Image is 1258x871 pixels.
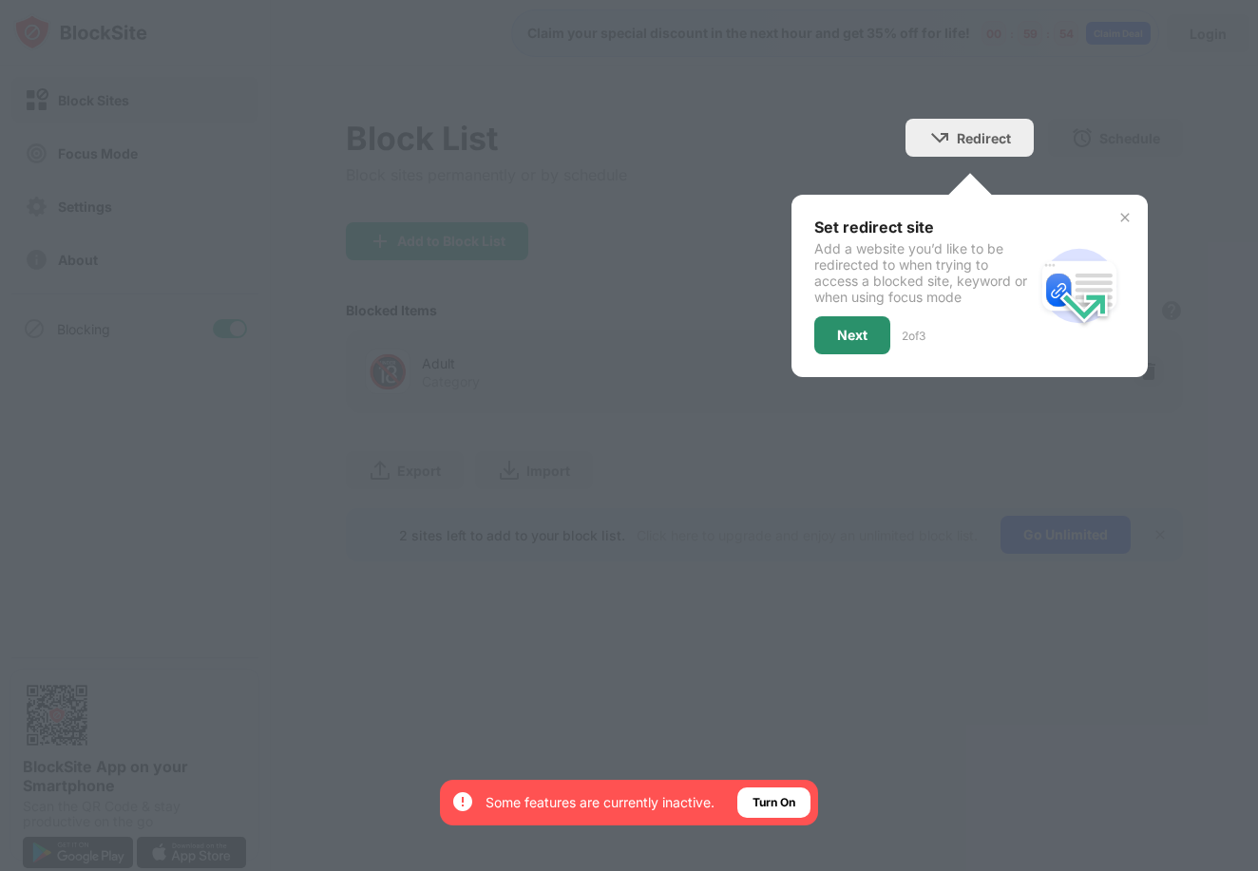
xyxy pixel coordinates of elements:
div: Some features are currently inactive. [486,793,715,812]
div: Turn On [753,793,795,812]
div: Set redirect site [814,218,1034,237]
img: redirect.svg [1034,240,1125,331]
img: error-circle-white.svg [451,790,474,813]
div: Redirect [957,130,1011,146]
div: 2 of 3 [902,329,925,343]
div: Next [837,328,867,343]
img: x-button.svg [1117,210,1133,225]
div: Add a website you’d like to be redirected to when trying to access a blocked site, keyword or whe... [814,240,1034,305]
